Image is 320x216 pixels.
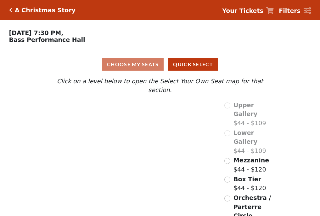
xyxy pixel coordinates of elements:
[233,157,269,164] span: Mezzanine
[279,7,300,14] strong: Filters
[279,6,311,15] a: Filters
[233,101,276,128] label: $44 - $109
[168,58,218,71] button: Quick Select
[233,156,269,174] label: $44 - $120
[44,77,275,95] p: Click on a level below to open the Select Your Own Seat map for that section.
[222,6,274,15] a: Your Tickets
[15,7,76,14] h5: A Christmas Story
[233,176,261,183] span: Box Tier
[80,118,155,141] path: Lower Gallery - Seats Available: 0
[233,128,276,155] label: $44 - $109
[114,162,185,206] path: Orchestra / Parterre Circle - Seats Available: 237
[233,129,257,145] span: Lower Gallery
[222,7,263,14] strong: Your Tickets
[233,175,266,193] label: $44 - $120
[75,104,145,121] path: Upper Gallery - Seats Available: 0
[233,102,257,118] span: Upper Gallery
[9,8,12,12] a: Click here to go back to filters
